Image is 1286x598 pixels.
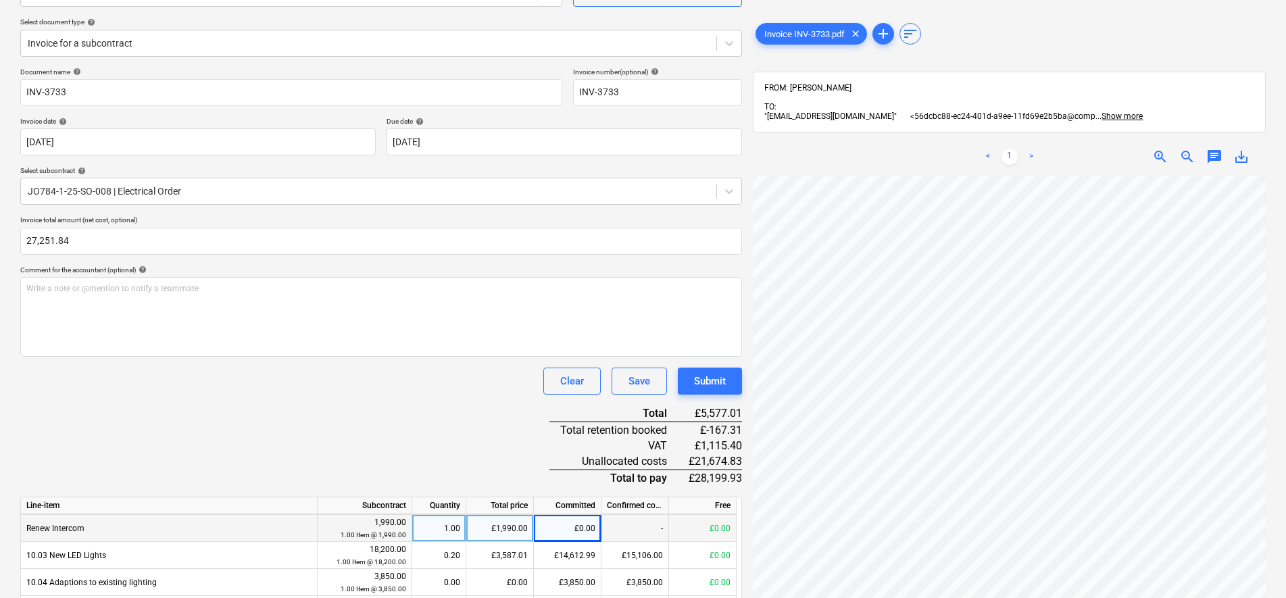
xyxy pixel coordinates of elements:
[20,68,562,76] div: Document name
[323,570,406,595] div: 3,850.00
[341,531,406,539] small: 1.00 Item @ 1,990.00
[628,372,650,390] div: Save
[1233,149,1250,165] span: save_alt
[21,497,318,514] div: Line-item
[1179,149,1195,165] span: zoom_out
[1095,111,1143,121] span: ...
[669,497,737,514] div: Free
[875,26,891,42] span: add
[549,470,689,486] div: Total to pay
[756,23,867,45] div: Invoice INV-3733.pdf
[20,18,742,26] div: Select document type
[26,551,106,560] span: 10.03 New LED Lights
[323,543,406,568] div: 18,200.00
[549,422,689,438] div: Total retention booked
[387,128,742,155] input: Due date not specified
[543,368,601,395] button: Clear
[669,542,737,569] div: £0.00
[26,578,157,587] span: 10.04 Adaptions to existing lighting
[573,79,742,106] input: Invoice number
[689,405,742,422] div: £5,577.01
[534,497,601,514] div: Committed
[20,117,376,126] div: Invoice date
[534,542,601,569] div: £14,612.99
[1102,111,1143,121] span: Show more
[323,516,406,541] div: 1,990.00
[56,118,67,126] span: help
[669,515,737,542] div: £0.00
[20,166,742,175] div: Select subcontract
[764,111,1095,121] span: "[EMAIL_ADDRESS][DOMAIN_NAME]" <56dcbc88-ec24-401d-a9ee-11fd69e2b5ba@comp
[549,405,689,422] div: Total
[560,372,584,390] div: Clear
[412,497,466,514] div: Quantity
[847,26,864,42] span: clear
[601,515,669,542] div: -
[601,497,669,514] div: Confirmed costs
[20,128,376,155] input: Invoice date not specified
[612,368,667,395] button: Save
[689,438,742,453] div: £1,115.40
[648,68,659,76] span: help
[601,569,669,596] div: £3,850.00
[1206,149,1222,165] span: chat
[549,438,689,453] div: VAT
[534,569,601,596] div: £3,850.00
[318,497,412,514] div: Subcontract
[75,167,86,175] span: help
[466,515,534,542] div: £1,990.00
[980,149,996,165] a: Previous page
[84,18,95,26] span: help
[694,372,726,390] div: Submit
[678,368,742,395] button: Submit
[466,542,534,569] div: £3,587.01
[1001,149,1018,165] a: Page 1 is your current page
[764,102,776,111] span: TO:
[337,558,406,566] small: 1.00 Item @ 18,200.00
[669,569,737,596] div: £0.00
[418,542,460,569] div: 0.20
[466,497,534,514] div: Total price
[70,68,81,76] span: help
[418,515,460,542] div: 1.00
[413,118,424,126] span: help
[1152,149,1168,165] span: zoom_in
[20,79,562,106] input: Document name
[689,470,742,486] div: £28,199.93
[136,266,147,274] span: help
[418,569,460,596] div: 0.00
[549,453,689,470] div: Unallocated costs
[1023,149,1039,165] a: Next page
[20,266,742,274] div: Comment for the accountant (optional)
[26,524,84,533] span: Renew Intercom
[756,29,853,39] span: Invoice INV-3733.pdf
[689,453,742,470] div: £21,674.83
[601,542,669,569] div: £15,106.00
[466,569,534,596] div: £0.00
[20,228,742,255] input: Invoice total amount (net cost, optional)
[1218,533,1286,598] iframe: Chat Widget
[689,422,742,438] div: £-167.31
[387,117,742,126] div: Due date
[573,68,742,76] div: Invoice number (optional)
[764,83,851,93] span: FROM: [PERSON_NAME]
[534,515,601,542] div: £0.00
[20,216,742,227] p: Invoice total amount (net cost, optional)
[902,26,918,42] span: sort
[341,585,406,593] small: 1.00 Item @ 3,850.00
